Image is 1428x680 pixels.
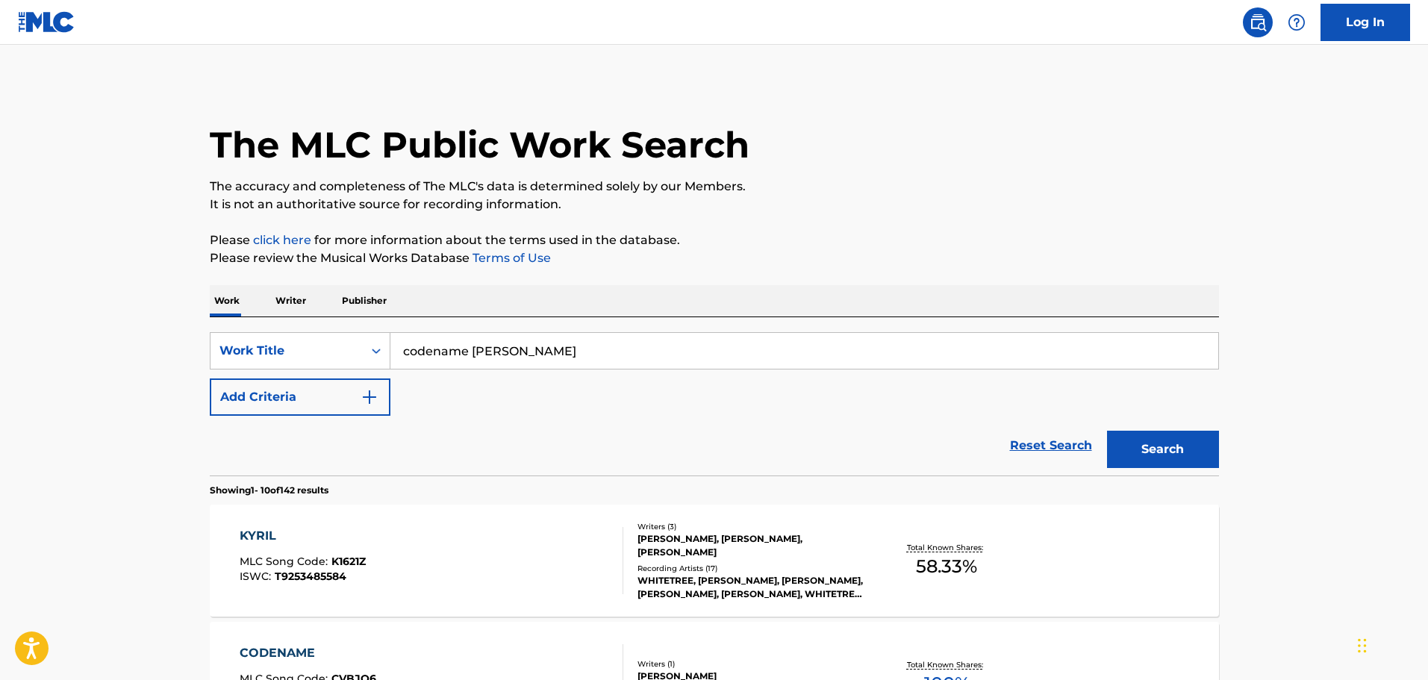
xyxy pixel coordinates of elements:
[1243,7,1273,37] a: Public Search
[637,563,863,574] div: Recording Artists ( 17 )
[1321,4,1410,41] a: Log In
[210,285,244,316] p: Work
[907,542,987,553] p: Total Known Shares:
[1282,7,1312,37] div: Help
[337,285,391,316] p: Publisher
[1249,13,1267,31] img: search
[210,122,749,167] h1: The MLC Public Work Search
[271,285,311,316] p: Writer
[210,178,1219,196] p: The accuracy and completeness of The MLC's data is determined solely by our Members.
[637,521,863,532] div: Writers ( 3 )
[240,555,331,568] span: MLC Song Code :
[210,378,390,416] button: Add Criteria
[470,251,551,265] a: Terms of Use
[18,11,75,33] img: MLC Logo
[1353,608,1428,680] iframe: Chat Widget
[210,249,1219,267] p: Please review the Musical Works Database
[1288,13,1306,31] img: help
[907,659,987,670] p: Total Known Shares:
[210,484,328,497] p: Showing 1 - 10 of 142 results
[637,532,863,559] div: [PERSON_NAME], [PERSON_NAME], [PERSON_NAME]
[253,233,311,247] a: click here
[331,555,366,568] span: K1621Z
[240,570,275,583] span: ISWC :
[210,505,1219,617] a: KYRILMLC Song Code:K1621ZISWC:T9253485584Writers (3)[PERSON_NAME], [PERSON_NAME], [PERSON_NAME]Re...
[219,342,354,360] div: Work Title
[240,644,376,662] div: CODENAME
[240,527,366,545] div: KYRIL
[637,658,863,670] div: Writers ( 1 )
[1358,623,1367,668] div: Drag
[275,570,346,583] span: T9253485584
[637,574,863,601] div: WHITETREE, [PERSON_NAME], [PERSON_NAME], [PERSON_NAME], [PERSON_NAME], WHITETREE, WHITETREE, [PER...
[210,332,1219,475] form: Search Form
[210,231,1219,249] p: Please for more information about the terms used in the database.
[1107,431,1219,468] button: Search
[361,388,378,406] img: 9d2ae6d4665cec9f34b9.svg
[916,553,977,580] span: 58.33 %
[1003,429,1100,462] a: Reset Search
[210,196,1219,213] p: It is not an authoritative source for recording information.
